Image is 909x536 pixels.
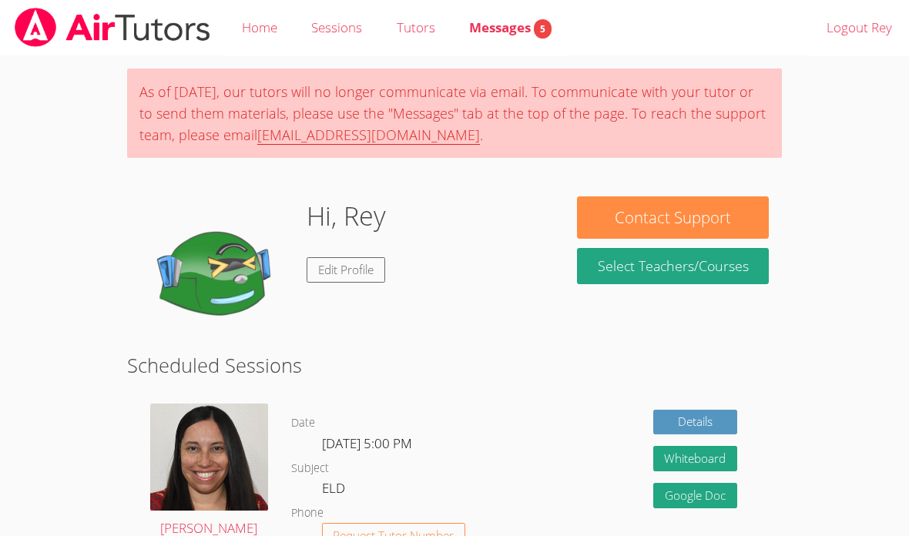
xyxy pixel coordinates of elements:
span: 5 [534,19,552,39]
dt: Subject [291,459,329,478]
img: airtutors_banner-c4298cdbf04f3fff15de1276eac7730deb9818008684d7c2e4769d2f7ddbe033.png [13,8,212,47]
dt: Date [291,414,315,433]
img: default.png [140,196,294,350]
a: Select Teachers/Courses [577,248,769,284]
h2: Scheduled Sessions [127,350,782,380]
a: Edit Profile [307,257,385,283]
span: [DATE] 5:00 PM [322,434,412,452]
dd: ELD [322,477,348,504]
img: Profile%20Picture%20Edited%20Westgate.jpg [150,404,267,511]
button: Contact Support [577,196,769,239]
div: As of [DATE], our tutors will no longer communicate via email. To communicate with your tutor or ... [127,69,782,158]
h1: Hi, Rey [307,196,386,236]
dt: Phone [291,504,324,523]
a: Google Doc [653,483,738,508]
button: Whiteboard [653,446,738,471]
span: Messages [469,18,552,36]
a: Details [653,410,738,435]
